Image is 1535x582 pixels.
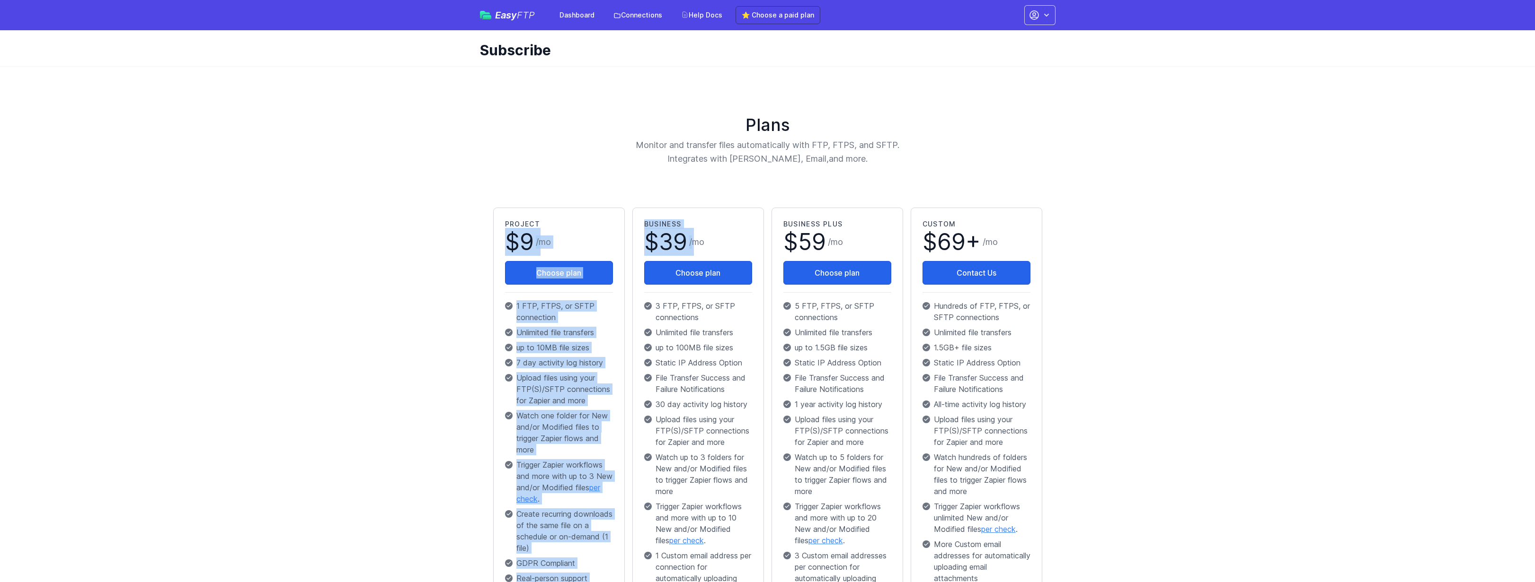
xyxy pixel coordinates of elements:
a: Contact Us [923,261,1030,285]
p: Upload files using your FTP(S)/SFTP connections for Zapier and more [505,372,613,406]
p: Create recurring downloads of the same file on a schedule or on-demand (1 file) [505,508,613,554]
span: Trigger Zapier workflows and more with up to 3 New and/or Modified files . [516,459,613,504]
span: FTP [517,9,535,21]
button: Choose plan [505,261,613,285]
h2: Project [505,219,613,229]
a: per check [516,483,600,504]
p: Hundreds of FTP, FTPS, or SFTP connections [923,300,1030,323]
p: 5 FTP, FTPS, or SFTP connections [783,300,891,323]
span: 9 [520,228,534,256]
span: Easy [495,10,535,20]
span: Trigger Zapier workflows and more with up to 20 New and/or Modified files . [795,501,891,546]
p: Watch one folder for New and/or Modified files to trigger Zapier flows and more [505,410,613,455]
p: Upload files using your FTP(S)/SFTP connections for Zapier and more [923,414,1030,448]
p: up to 1.5GB file sizes [783,342,891,353]
span: mo [539,237,551,247]
span: mo [692,237,704,247]
p: Unlimited file transfers [505,327,613,338]
h1: Plans [489,115,1046,134]
span: Trigger Zapier workflows and more with up to 10 New and/or Modified files . [656,501,752,546]
h2: Custom [923,219,1030,229]
a: Dashboard [554,7,600,24]
button: Choose plan [783,261,891,285]
p: Unlimited file transfers [644,327,752,338]
span: $ [783,231,826,253]
a: per check [981,524,1016,534]
h2: Business [644,219,752,229]
p: 1.5GB+ file sizes [923,342,1030,353]
p: 3 FTP, FTPS, or SFTP connections [644,300,752,323]
p: up to 10MB file sizes [505,342,613,353]
span: / [689,235,704,249]
button: Choose plan [644,261,752,285]
span: / [536,235,551,249]
p: 1 FTP, FTPS, or SFTP connection [505,300,613,323]
span: / [828,235,843,249]
p: Upload files using your FTP(S)/SFTP connections for Zapier and more [783,414,891,448]
h1: Subscribe [480,42,1048,59]
a: per check [669,536,704,545]
p: Static IP Address Option [783,357,891,368]
p: up to 100MB file sizes [644,342,752,353]
span: / [983,235,998,249]
p: All-time activity log history [923,399,1030,410]
p: Unlimited file transfers [783,327,891,338]
p: 30 day activity log history [644,399,752,410]
span: mo [985,237,998,247]
img: easyftp_logo.png [480,11,491,19]
span: $ [505,231,534,253]
span: Trigger Zapier workflows unlimited New and/or Modified files . [934,501,1030,535]
p: GDPR Compliant [505,557,613,569]
p: Watch up to 3 folders for New and/or Modified files to trigger Zapier flows and more [644,452,752,497]
p: 1 year activity log history [783,399,891,410]
a: Connections [608,7,668,24]
a: ⭐ Choose a paid plan [736,6,820,24]
a: per check [808,536,843,545]
p: Static IP Address Option [644,357,752,368]
h2: Business Plus [783,219,891,229]
p: File Transfer Success and Failure Notifications [923,372,1030,395]
span: 59 [798,228,826,256]
span: 69+ [937,228,981,256]
p: File Transfer Success and Failure Notifications [644,372,752,395]
a: EasyFTP [480,10,535,20]
iframe: Drift Widget Chat Controller [1488,535,1524,571]
p: 7 day activity log history [505,357,613,368]
span: 39 [659,228,687,256]
p: File Transfer Success and Failure Notifications [783,372,891,395]
span: $ [923,231,981,253]
p: Watch hundreds of folders for New and/or Modified files to trigger Zapier flows and more [923,452,1030,497]
span: $ [644,231,687,253]
p: Monitor and transfer files automatically with FTP, FTPS, and SFTP. Integrates with [PERSON_NAME],... [582,138,953,166]
p: Static IP Address Option [923,357,1030,368]
p: Watch up to 5 folders for New and/or Modified files to trigger Zapier flows and more [783,452,891,497]
p: Upload files using your FTP(S)/SFTP connections for Zapier and more [644,414,752,448]
span: mo [831,237,843,247]
a: Help Docs [675,7,728,24]
p: Unlimited file transfers [923,327,1030,338]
